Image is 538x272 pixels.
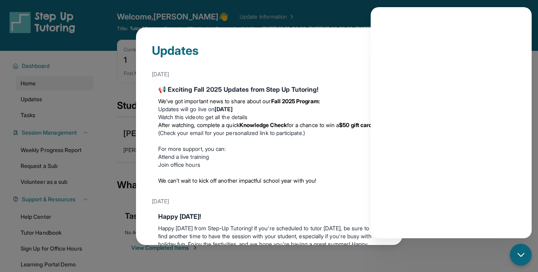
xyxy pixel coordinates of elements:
[214,106,233,112] strong: [DATE]
[158,161,200,168] a: Join office hours
[158,122,239,128] span: After watching, complete a quick
[158,224,380,256] p: Happy [DATE] from Step-Up Tutoring! If you're scheduled to tutor [DATE], be sure to find another ...
[152,43,387,67] div: Updates
[271,98,320,104] strong: Fall 2025 Program:
[158,105,380,113] li: Updates will go live on
[152,67,387,81] div: [DATE]
[158,113,380,121] li: to get all the details
[510,244,532,266] button: chat-button
[158,177,316,184] span: We can’t wait to kick off another impactful school year with you!
[158,98,271,104] span: We’ve got important news to share about our
[239,122,287,128] strong: Knowledge Check
[158,145,380,153] p: For more support, you can:
[158,114,199,120] a: Watch this video
[158,153,209,160] a: Attend a live training
[158,85,380,94] div: 📢 Exciting Fall 2025 Updates from Step Up Tutoring!
[158,121,380,137] li: (Check your email for your personalized link to participate.)
[287,122,339,128] span: for a chance to win a
[152,194,387,208] div: [DATE]
[371,7,532,238] iframe: Chatbot
[158,212,380,221] div: Happy [DATE]!
[339,122,372,128] strong: $50 gift card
